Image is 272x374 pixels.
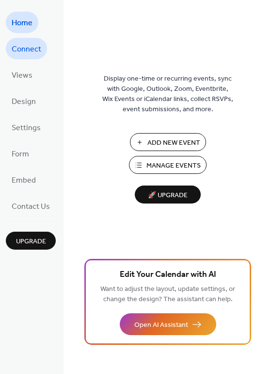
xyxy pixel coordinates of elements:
[12,68,32,84] span: Views
[135,186,201,204] button: 🚀 Upgrade
[6,195,56,217] a: Contact Us
[6,143,35,164] a: Form
[102,74,233,115] span: Display one-time or recurring events, sync with Google, Outlook, Zoom, Eventbrite, Wix Events or ...
[130,133,206,151] button: Add New Event
[141,189,195,202] span: 🚀 Upgrade
[6,64,38,85] a: Views
[6,117,47,138] a: Settings
[129,156,207,174] button: Manage Events
[120,313,216,335] button: Open AI Assistant
[6,38,47,59] a: Connect
[12,42,41,57] span: Connect
[134,320,188,330] span: Open AI Assistant
[6,90,42,112] a: Design
[12,94,36,110] span: Design
[100,283,235,306] span: Want to adjust the layout, update settings, or change the design? The assistant can help.
[12,173,36,188] span: Embed
[12,16,32,31] span: Home
[147,138,200,148] span: Add New Event
[12,199,50,215] span: Contact Us
[12,120,41,136] span: Settings
[146,161,201,171] span: Manage Events
[6,12,38,33] a: Home
[6,232,56,250] button: Upgrade
[120,268,216,282] span: Edit Your Calendar with AI
[16,237,46,247] span: Upgrade
[6,169,42,190] a: Embed
[12,147,29,162] span: Form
